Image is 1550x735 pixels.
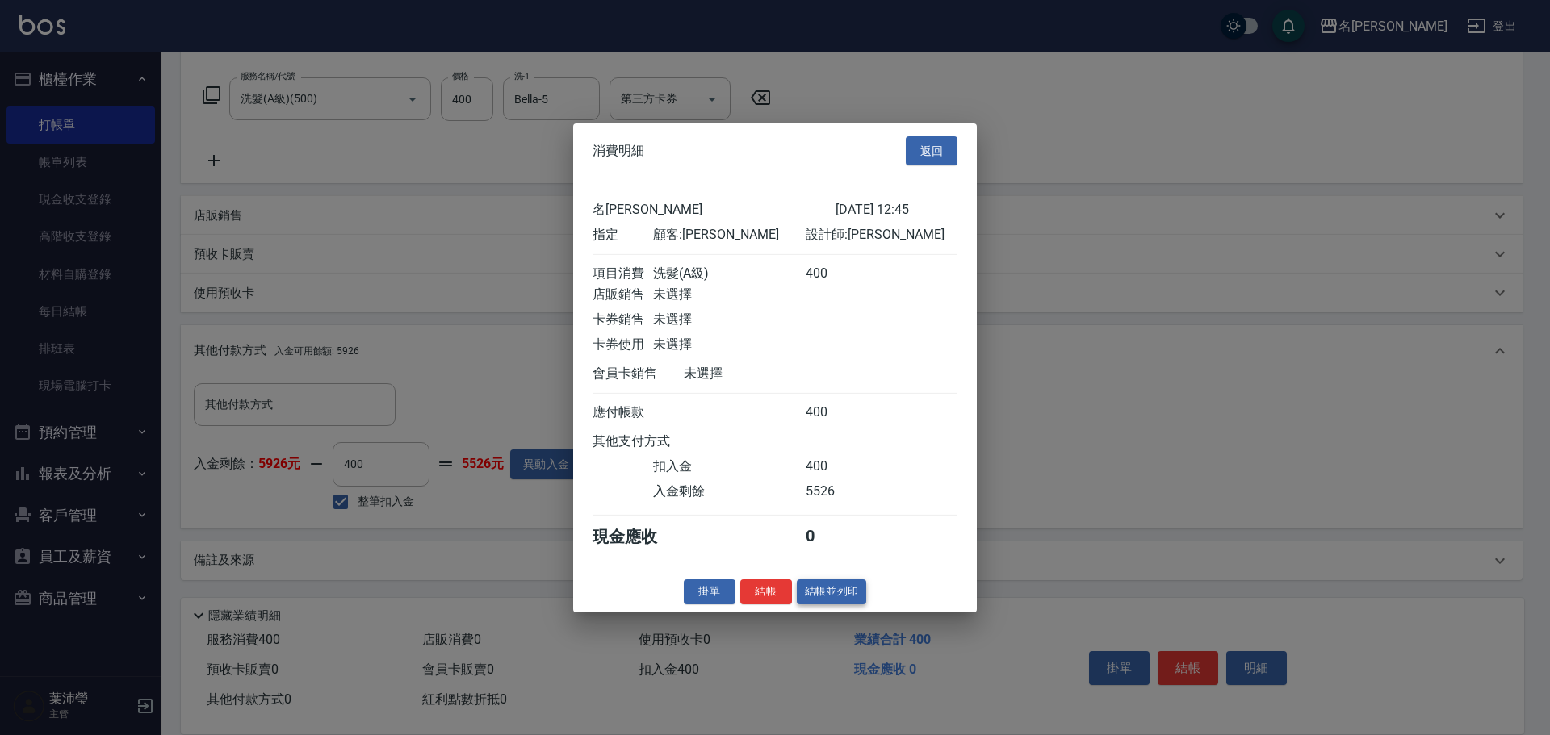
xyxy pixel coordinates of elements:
div: 名[PERSON_NAME] [593,202,836,219]
div: 400 [806,404,866,421]
div: 現金應收 [593,526,684,548]
div: 店販銷售 [593,286,653,303]
div: 5526 [806,483,866,500]
div: 其他支付方式 [593,433,714,450]
div: 入金剩餘 [653,483,805,500]
div: 未選擇 [653,286,805,303]
button: 返回 [906,136,957,165]
div: 400 [806,458,866,475]
div: [DATE] 12:45 [836,202,957,219]
span: 消費明細 [593,143,644,159]
div: 未選擇 [653,336,805,353]
div: 指定 [593,227,653,244]
button: 結帳 [740,579,792,604]
div: 未選擇 [653,311,805,328]
div: 卡券銷售 [593,311,653,328]
div: 洗髮(A級) [653,265,805,282]
div: 0 [806,526,866,548]
div: 400 [806,265,866,282]
div: 應付帳款 [593,404,653,421]
div: 設計師: [PERSON_NAME] [806,227,957,244]
div: 顧客: [PERSON_NAME] [653,227,805,244]
div: 項目消費 [593,265,653,282]
div: 未選擇 [684,365,836,382]
div: 卡券使用 [593,336,653,353]
div: 扣入金 [653,458,805,475]
button: 結帳並列印 [797,579,867,604]
button: 掛單 [684,579,735,604]
div: 會員卡銷售 [593,365,684,382]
